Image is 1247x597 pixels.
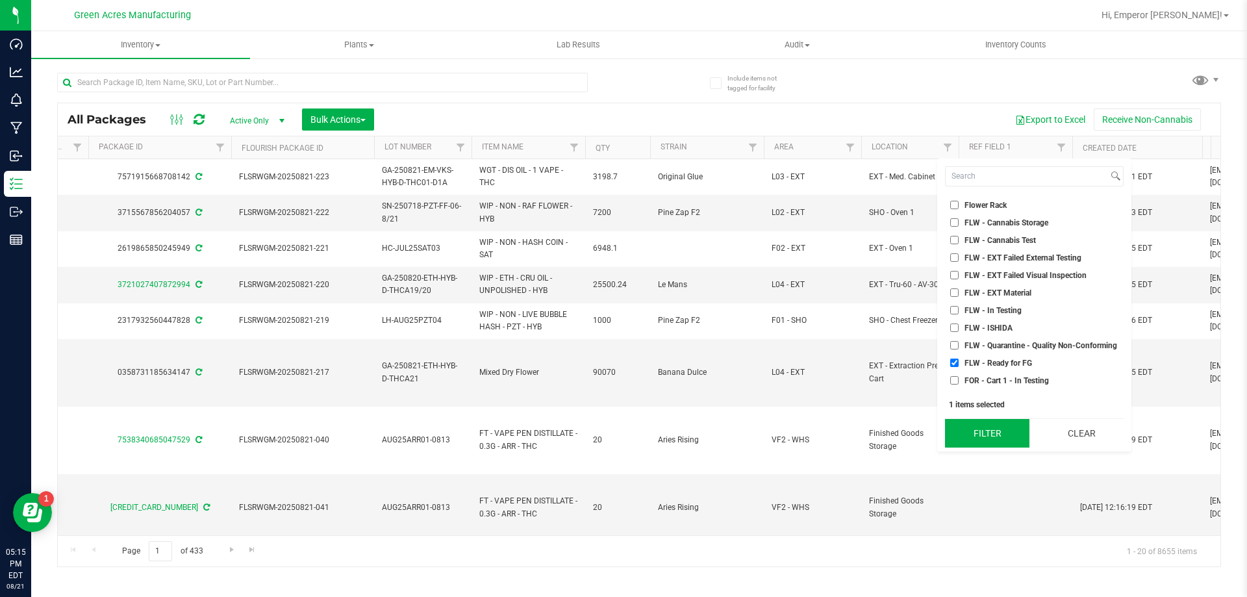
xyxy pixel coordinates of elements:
[384,142,431,151] a: Lot Number
[593,279,642,291] span: 25500.24
[950,341,959,349] input: FLW - Quarantine - Quality Non-Conforming
[945,419,1029,448] button: Filter
[10,94,23,107] inline-svg: Monitoring
[10,149,23,162] inline-svg: Inbound
[194,435,202,444] span: Sync from Compliance System
[969,142,1011,151] a: Ref Field 1
[251,39,468,51] span: Plants
[111,541,214,561] span: Page of 433
[596,144,610,153] a: Qty
[658,171,756,183] span: Original Glue
[68,112,159,127] span: All Packages
[1039,419,1124,448] button: Clear
[1102,10,1222,20] span: Hi, Emperor [PERSON_NAME]!
[382,242,464,255] span: HC-JUL25SAT03
[950,324,959,332] input: FLW - ISHIDA
[1080,502,1152,514] span: [DATE] 12:16:19 EDT
[964,254,1081,262] span: FLW - EXT Failed External Testing
[57,73,588,92] input: Search Package ID, Item Name, SKU, Lot or Part Number...
[6,581,25,591] p: 08/21
[869,314,951,327] span: SHO - Chest Freezer 2
[194,368,202,377] span: Sync from Compliance System
[239,171,366,183] span: FLSRWGM-20250821-223
[772,207,853,219] span: L02 - EXT
[727,73,792,93] span: Include items not tagged for facility
[950,288,959,297] input: FLW - EXT Material
[482,142,523,151] a: Item Name
[869,171,951,183] span: EXT - Med. Cabinet 1
[658,314,756,327] span: Pine Zap F2
[86,171,233,183] div: 7571915668708142
[469,31,688,58] a: Lab Results
[869,279,951,291] span: EXT - Tru-60 - AV-30
[38,491,54,507] iframe: Resource center unread badge
[67,136,88,159] a: Filter
[479,427,577,452] span: FT - VAPE PEN DISTILLATE - 0.3G - ARR - THC
[946,167,1108,186] input: Search
[86,242,233,255] div: 2619865850245949
[564,136,585,159] a: Filter
[10,66,23,79] inline-svg: Analytics
[950,253,959,262] input: FLW - EXT Failed External Testing
[742,136,764,159] a: Filter
[872,142,908,151] a: Location
[950,359,959,367] input: FLW - Ready for FG
[479,309,577,333] span: WIP - NON - LIVE BUBBLE HASH - PZT - HYB
[1094,108,1201,131] button: Receive Non-Cannabis
[86,207,233,219] div: 3715567856204057
[964,377,1049,385] span: FOR - Cart 1 - In Testing
[201,503,210,512] span: Sync from Compliance System
[950,236,959,244] input: FLW - Cannabis Test
[950,306,959,314] input: FLW - In Testing
[10,233,23,246] inline-svg: Reports
[382,360,464,385] span: GA-250821-ETH-HYB-D-THCA21
[118,280,190,289] a: 3721027407872994
[964,272,1087,279] span: FLW - EXT Failed Visual Inspection
[450,136,472,159] a: Filter
[110,503,198,512] a: [CREDIT_CARD_NUMBER]
[869,360,951,385] span: EXT - Extraction Prep Cart
[194,316,202,325] span: Sync from Compliance System
[964,219,1048,227] span: FLW - Cannabis Storage
[949,400,1120,409] div: 1 items selected
[302,108,374,131] button: Bulk Actions
[479,366,577,379] span: Mixed Dry Flower
[950,218,959,227] input: FLW - Cannabis Storage
[74,10,191,21] span: Green Acres Manufacturing
[239,242,366,255] span: FLSRWGM-20250821-221
[840,136,861,159] a: Filter
[31,39,250,51] span: Inventory
[593,366,642,379] span: 90070
[222,541,241,559] a: Go to the next page
[10,38,23,51] inline-svg: Dashboard
[964,289,1031,297] span: FLW - EXT Material
[593,242,642,255] span: 6948.1
[243,541,262,559] a: Go to the last page
[194,172,202,181] span: Sync from Compliance System
[772,242,853,255] span: F02 - EXT
[149,541,172,561] input: 1
[937,136,959,159] a: Filter
[688,39,906,51] span: Audit
[310,114,366,125] span: Bulk Actions
[210,136,231,159] a: Filter
[593,434,642,446] span: 20
[194,208,202,217] span: Sync from Compliance System
[86,366,233,379] div: 0358731185634147
[382,502,464,514] span: AUG25ARR01-0813
[242,144,323,153] a: Flourish Package ID
[239,434,366,446] span: FLSRWGM-20250821-040
[661,142,687,151] a: Strain
[479,272,577,297] span: WIP - ETH - CRU OIL - UNPOLISHED - HYB
[869,207,951,219] span: SHO - Oven 1
[382,434,464,446] span: AUG25ARR01-0813
[593,207,642,219] span: 7200
[968,39,1064,51] span: Inventory Counts
[772,502,853,514] span: VF2 - WHS
[382,164,464,189] span: GA-250821-EM-VKS-HYB-D-THC01-D1A
[658,279,756,291] span: Le Mans
[950,271,959,279] input: FLW - EXT Failed Visual Inspection
[1116,541,1207,561] span: 1 - 20 of 8655 items
[772,171,853,183] span: L03 - EXT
